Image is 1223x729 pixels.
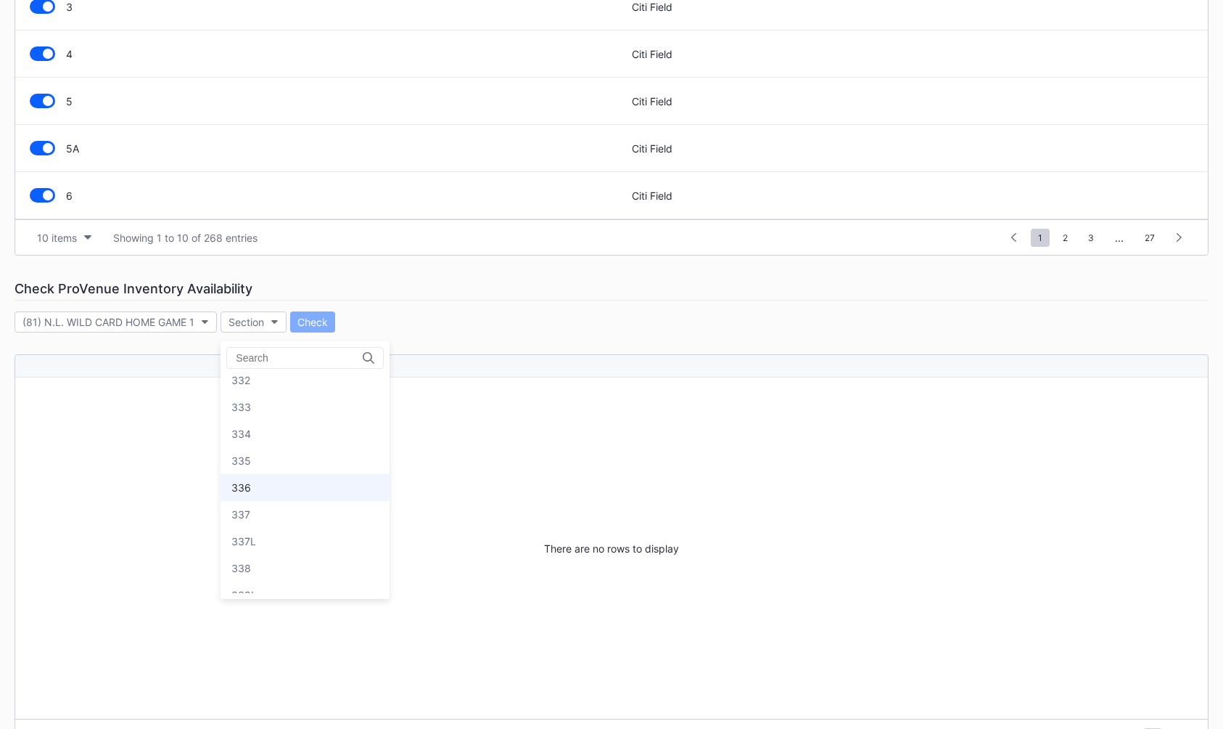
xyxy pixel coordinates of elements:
[22,316,194,328] div: (81) N.L. WILD CARD HOME GAME 1
[231,589,257,601] div: 338L
[231,374,250,386] div: 332
[290,311,335,333] button: Check
[228,316,264,328] div: Section
[15,378,1208,719] div: There are no rows to display
[231,401,251,413] div: 333
[15,311,217,333] button: (81) N.L. WILD CARD HOME GAME 1
[231,428,251,440] div: 334
[37,232,77,244] div: 10 items
[1104,232,1135,244] div: ...
[1137,229,1162,247] span: 27
[297,316,328,328] div: Check
[30,228,99,248] button: 10 items
[236,352,363,364] input: Search
[231,535,256,547] div: 337L
[231,455,251,467] div: 335
[231,562,251,574] div: 338
[113,232,258,244] div: Showing 1 to 10 of 268 entries
[1055,229,1075,247] span: 2
[1081,229,1101,247] span: 3
[15,277,1208,301] div: Check ProVenue Inventory Availability
[221,311,287,333] button: Section
[231,508,250,521] div: 337
[231,481,251,494] div: 336
[1031,229,1050,247] span: 1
